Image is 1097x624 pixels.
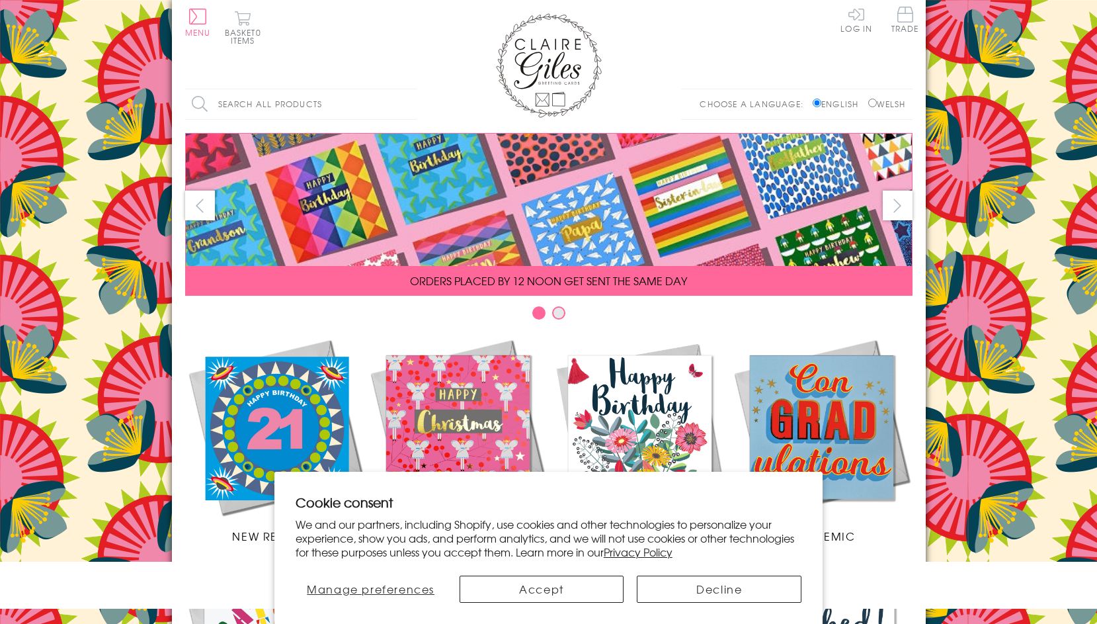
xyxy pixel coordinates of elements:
[637,576,801,603] button: Decline
[700,98,810,110] p: Choose a language:
[185,191,215,220] button: prev
[410,273,687,289] span: ORDERS PLACED BY 12 NOON GET SENT THE SAME DAY
[868,99,877,107] input: Welsh
[185,306,913,326] div: Carousel Pagination
[883,191,913,220] button: next
[731,336,913,544] a: Academic
[225,11,261,44] button: Basket0 items
[185,336,367,544] a: New Releases
[307,581,434,597] span: Manage preferences
[185,26,211,38] span: Menu
[403,89,417,119] input: Search
[891,7,919,35] a: Trade
[367,336,549,544] a: Christmas
[185,89,417,119] input: Search all products
[296,517,802,558] p: We and our partners, including Shopify, use cookies and other technologies to personalize your ex...
[231,26,261,46] span: 0 items
[185,9,211,36] button: Menu
[813,99,821,107] input: English
[840,7,872,32] a: Log In
[868,98,906,110] label: Welsh
[891,7,919,32] span: Trade
[604,544,672,560] a: Privacy Policy
[549,336,731,544] a: Birthdays
[232,528,319,544] span: New Releases
[296,576,446,603] button: Manage preferences
[532,306,546,320] button: Carousel Page 1 (Current Slide)
[460,576,624,603] button: Accept
[813,98,865,110] label: English
[496,13,602,118] img: Claire Giles Greetings Cards
[552,306,565,320] button: Carousel Page 2
[296,493,802,512] h2: Cookie consent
